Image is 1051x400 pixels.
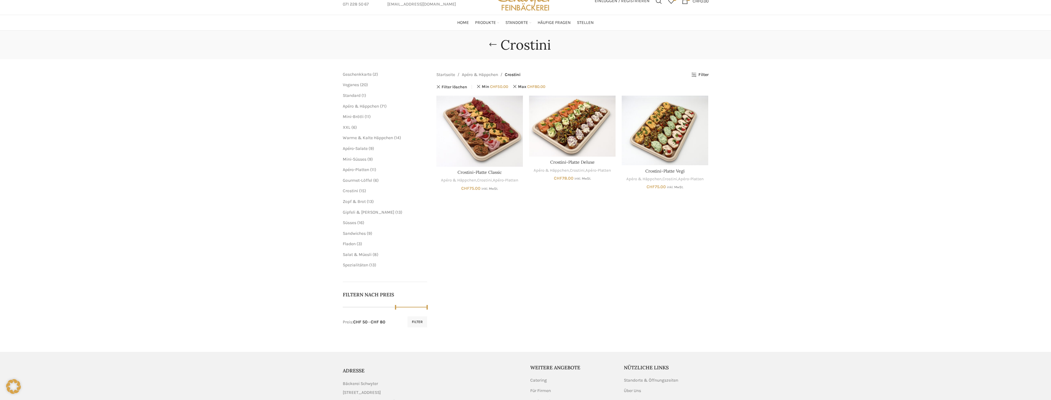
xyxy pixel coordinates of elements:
[505,71,520,78] span: Crostini
[374,72,377,77] span: 2
[343,262,368,268] a: Spezialitäten
[505,20,528,26] span: Standorte
[461,186,481,191] bdi: 75.00
[622,176,708,182] div: , ,
[538,20,571,26] span: Häufige Fragen
[458,170,502,175] a: Crostini-Platte Classic
[663,176,677,182] a: Crostini
[343,93,361,98] a: Standard
[371,319,385,325] span: CHF 80
[485,39,500,51] a: Go back
[475,17,499,29] a: Produkte
[436,71,455,78] a: Startseite
[550,159,595,165] a: Crostini-Platte Deluxe
[441,177,476,183] a: Apéro & Häppchen
[343,157,366,162] a: Mini-Süsses
[554,176,562,181] span: CHF
[530,377,547,383] a: Catering
[343,389,381,396] span: [STREET_ADDRESS]
[343,167,369,172] a: Apéro-Platten
[368,199,372,204] span: 13
[374,252,377,257] span: 8
[343,125,350,130] a: XXL
[477,177,492,183] a: Crostini
[505,17,531,29] a: Standorte
[622,96,708,166] a: Crostini-Platte Vegi
[368,231,371,236] span: 9
[371,262,375,268] span: 13
[353,125,355,130] span: 6
[529,96,616,157] a: Crostini-Platte Deluxe
[343,241,356,246] a: Fladen
[647,184,666,189] bdi: 75.00
[530,388,551,394] a: Für Firmen
[626,176,662,182] a: Apéro & Häppchen
[343,188,358,193] a: Crostini
[343,252,372,257] a: Salat & Müesli
[343,82,359,87] span: Veganes
[408,316,427,327] button: Filter
[527,83,545,91] span: 80.00
[527,84,535,89] span: CHF
[340,17,712,29] div: Main navigation
[513,83,545,91] a: Remove filter
[366,114,369,119] span: 11
[577,17,594,29] a: Stellen
[343,135,393,140] a: Warme & Kalte Häppchen
[500,37,551,53] h1: Crostini
[370,146,373,151] span: 9
[475,20,496,26] span: Produkte
[375,178,377,183] span: 6
[577,20,594,26] span: Stellen
[343,210,394,215] a: Gipfeli & [PERSON_NAME]
[647,184,655,189] span: CHF
[490,84,497,89] span: CHF
[353,319,368,325] span: CHF 50
[481,187,498,191] small: inkl. MwSt.
[554,176,574,181] bdi: 78.00
[343,199,366,204] a: Zopf & Brot
[343,72,372,77] a: Geschenkkarte
[359,220,363,225] span: 16
[678,176,704,182] a: Apéro-Platten
[343,104,379,109] a: Apéro & Häppchen
[457,17,469,29] a: Home
[343,231,366,236] a: Sandwiches
[570,168,585,173] a: Crostini
[343,146,368,151] a: Apéro-Salate
[624,364,709,371] h5: Nützliche Links
[343,220,356,225] a: Süsses
[624,388,642,394] a: Über Uns
[538,17,571,29] a: Häufige Fragen
[461,186,469,191] span: CHF
[457,20,469,26] span: Home
[462,71,498,78] a: Apéro & Häppchen
[667,185,683,189] small: inkl. MwSt.
[397,210,401,215] span: 13
[624,377,679,383] a: Standorte & Öffnungszeiten
[436,71,520,78] nav: Breadcrumb
[343,380,378,387] span: Bäckerei Schwyter
[436,177,523,183] div: , ,
[363,93,365,98] span: 1
[436,96,523,167] a: Crostini-Platte Classic
[343,114,364,119] span: Mini-Brötli
[343,178,372,183] a: Gourmet-Löffel
[490,83,508,91] span: 50.00
[343,319,385,325] div: Preis: —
